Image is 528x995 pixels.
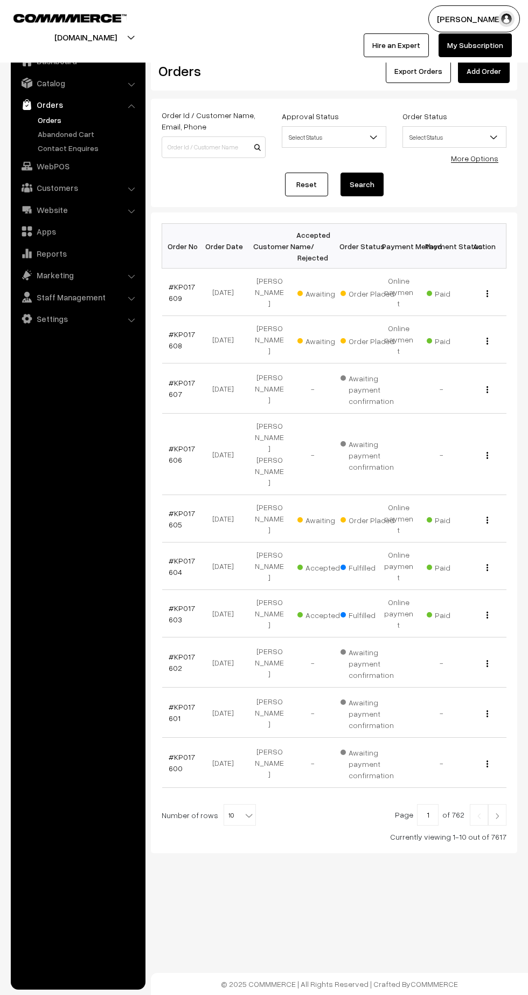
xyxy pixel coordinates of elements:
[341,694,394,731] span: Awaiting payment confirmation
[13,265,142,285] a: Marketing
[341,173,384,196] button: Search
[439,33,512,57] a: My Subscription
[377,224,420,269] th: Payment Method
[282,128,385,147] span: Select Status
[291,637,334,688] td: -
[377,495,420,543] td: Online payment
[248,269,291,316] td: [PERSON_NAME]
[463,224,506,269] th: Action
[13,14,127,22] img: COMMMERCE
[205,495,248,543] td: [DATE]
[291,738,334,788] td: -
[420,688,463,738] td: -
[169,509,195,529] a: #KP017605
[162,809,218,821] span: Number of rows
[224,805,255,826] span: 10
[248,543,291,590] td: [PERSON_NAME]
[169,444,195,464] a: #KP017606
[162,224,205,269] th: Order No
[248,316,291,363] td: [PERSON_NAME]
[151,973,528,995] footer: © 2025 COMMMERCE | All Rights Reserved | Crafted By
[297,559,351,573] span: Accepted
[427,559,481,573] span: Paid
[487,452,488,459] img: Menu
[498,11,515,27] img: user
[334,224,377,269] th: Order Status
[17,24,155,51] button: [DOMAIN_NAME]
[291,363,334,414] td: -
[162,136,266,158] input: Order Id / Customer Name / Customer Email / Customer Phone
[427,285,481,299] span: Paid
[282,111,339,122] label: Approval Status
[395,810,413,819] span: Page
[205,688,248,738] td: [DATE]
[248,414,291,495] td: [PERSON_NAME] [PERSON_NAME]
[13,95,142,114] a: Orders
[13,200,142,219] a: Website
[35,114,142,126] a: Orders
[162,109,266,132] label: Order Id / Customer Name, Email, Phone
[248,363,291,414] td: [PERSON_NAME]
[35,142,142,154] a: Contact Enquires
[341,333,394,347] span: Order Placed
[248,495,291,543] td: [PERSON_NAME]
[291,224,334,269] th: Accepted / Rejected
[341,436,394,472] span: Awaiting payment confirmation
[205,414,248,495] td: [DATE]
[248,637,291,688] td: [PERSON_NAME]
[487,386,488,393] img: Menu
[297,607,351,621] span: Accepted
[420,414,463,495] td: -
[35,128,142,140] a: Abandoned Cart
[205,363,248,414] td: [DATE]
[403,128,506,147] span: Select Status
[341,644,394,681] span: Awaiting payment confirmation
[451,154,498,163] a: More Options
[487,517,488,524] img: Menu
[205,590,248,637] td: [DATE]
[248,590,291,637] td: [PERSON_NAME]
[341,607,394,621] span: Fulfilled
[169,378,195,399] a: #KP017607
[420,637,463,688] td: -
[205,224,248,269] th: Order Date
[427,333,481,347] span: Paid
[341,559,394,573] span: Fulfilled
[13,11,108,24] a: COMMMERCE
[13,156,142,176] a: WebPOS
[205,543,248,590] td: [DATE]
[458,59,510,83] a: Add Order
[377,543,420,590] td: Online payment
[297,285,351,299] span: Awaiting
[169,556,195,577] a: #KP017604
[377,590,420,637] td: Online payment
[13,287,142,307] a: Staff Management
[224,804,256,826] span: 10
[377,316,420,363] td: Online payment
[248,738,291,788] td: [PERSON_NAME]
[205,269,248,316] td: [DATE]
[487,612,488,619] img: Menu
[487,338,488,345] img: Menu
[13,73,142,93] a: Catalog
[282,126,386,148] span: Select Status
[420,363,463,414] td: -
[13,178,142,197] a: Customers
[169,702,195,723] a: #KP017601
[487,660,488,667] img: Menu
[492,813,502,819] img: Right
[205,316,248,363] td: [DATE]
[420,738,463,788] td: -
[427,512,481,526] span: Paid
[297,512,351,526] span: Awaiting
[169,652,195,673] a: #KP017602
[13,244,142,263] a: Reports
[487,710,488,717] img: Menu
[205,637,248,688] td: [DATE]
[285,173,328,196] a: Reset
[158,63,265,79] h2: Orders
[377,269,420,316] td: Online payment
[402,111,447,122] label: Order Status
[341,285,394,299] span: Order Placed
[487,760,488,767] img: Menu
